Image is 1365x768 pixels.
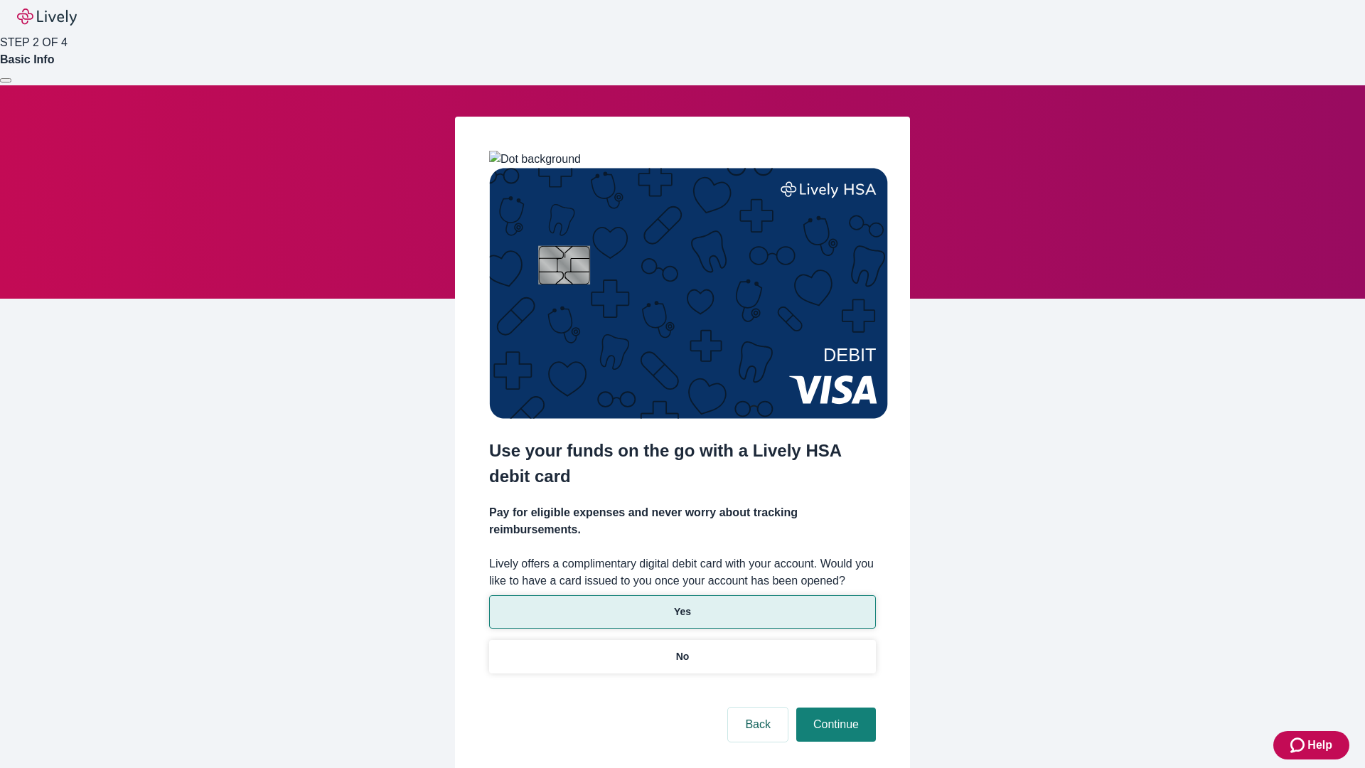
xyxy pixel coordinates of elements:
[489,595,876,629] button: Yes
[489,504,876,538] h4: Pay for eligible expenses and never worry about tracking reimbursements.
[1273,731,1349,759] button: Zendesk support iconHelp
[489,438,876,489] h2: Use your funds on the go with a Lively HSA debit card
[728,708,788,742] button: Back
[489,555,876,590] label: Lively offers a complimentary digital debit card with your account. Would you like to have a card...
[676,649,690,664] p: No
[796,708,876,742] button: Continue
[489,640,876,673] button: No
[1290,737,1307,754] svg: Zendesk support icon
[489,168,888,419] img: Debit card
[674,604,691,619] p: Yes
[17,9,77,26] img: Lively
[1307,737,1332,754] span: Help
[489,151,581,168] img: Dot background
